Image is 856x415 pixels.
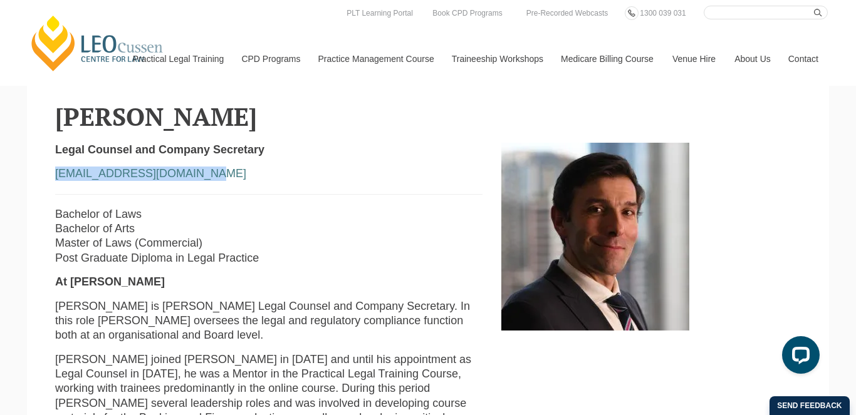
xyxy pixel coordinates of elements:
h2: [PERSON_NAME] [55,103,801,130]
a: About Us [725,32,779,86]
a: [EMAIL_ADDRESS][DOMAIN_NAME] [55,167,246,180]
a: Practice Management Course [309,32,442,86]
span: 1300 039 031 [640,9,686,18]
p: Bachelor of Laws Bachelor of Arts Master of Laws (Commercial) Post Graduate Diploma in Legal Prac... [55,207,483,266]
a: Book CPD Programs [429,6,505,20]
a: Contact [779,32,828,86]
iframe: LiveChat chat widget [772,331,825,384]
a: Practical Legal Training [123,32,232,86]
a: CPD Programs [232,32,308,86]
a: Traineeship Workshops [442,32,551,86]
a: 1300 039 031 [637,6,689,20]
a: Pre-Recorded Webcasts [523,6,612,20]
span: At [PERSON_NAME] [55,275,165,288]
a: PLT Learning Portal [343,6,416,20]
a: Venue Hire [663,32,725,86]
a: [PERSON_NAME] Centre for Law [28,14,167,73]
strong: Legal Counsel and Company Secretary [55,143,264,156]
span: [PERSON_NAME] is [PERSON_NAME] Legal Counsel and Company Secretary. In this role [PERSON_NAME] ov... [55,300,470,342]
a: Medicare Billing Course [551,32,663,86]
